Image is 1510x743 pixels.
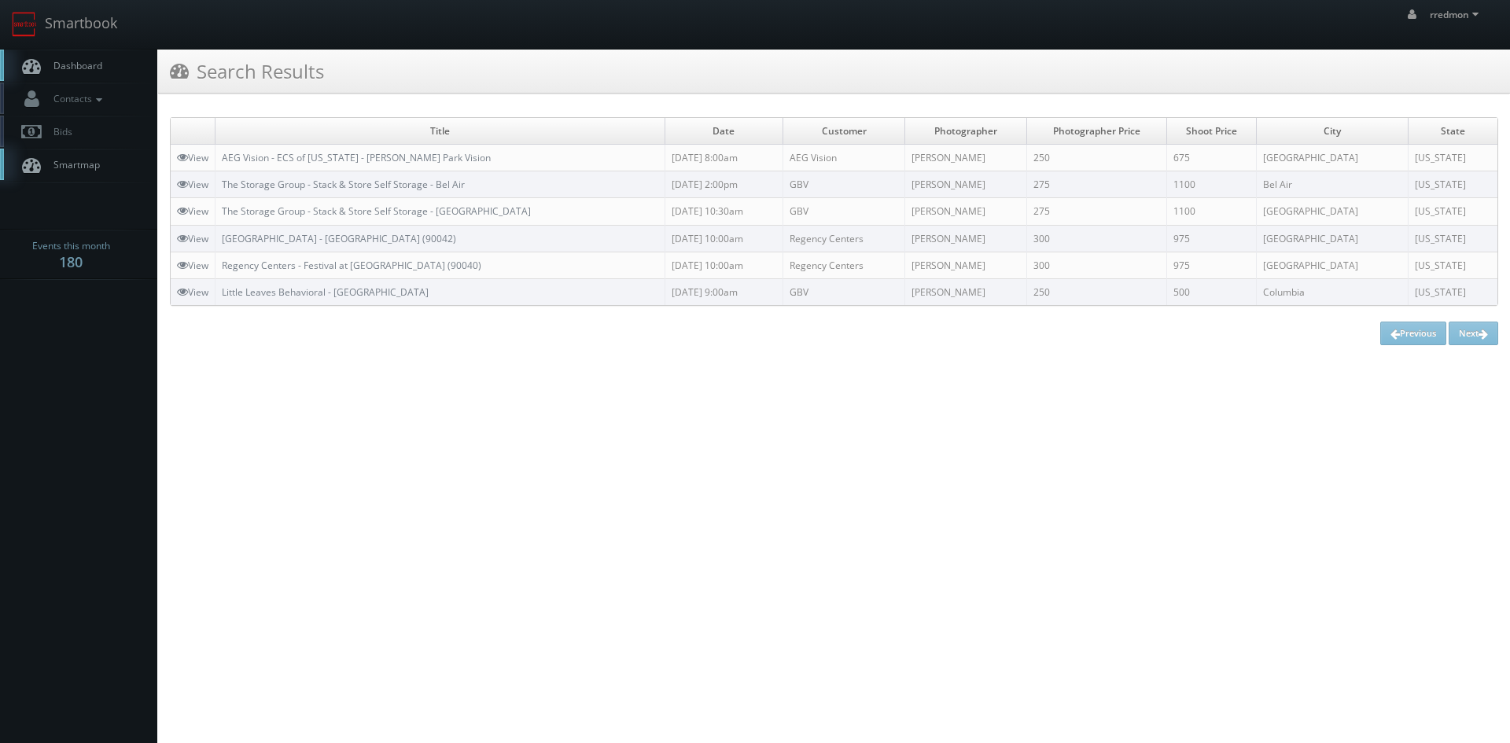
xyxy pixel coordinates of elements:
[1167,225,1257,252] td: 975
[1167,198,1257,225] td: 1100
[1167,278,1257,305] td: 500
[1408,278,1497,305] td: [US_STATE]
[177,178,208,191] a: View
[1167,118,1257,145] td: Shoot Price
[46,158,100,171] span: Smartmap
[1408,145,1497,171] td: [US_STATE]
[1430,8,1483,21] span: rredmon
[783,171,905,198] td: GBV
[783,225,905,252] td: Regency Centers
[783,198,905,225] td: GBV
[1026,171,1166,198] td: 275
[904,278,1026,305] td: [PERSON_NAME]
[215,118,665,145] td: Title
[783,118,905,145] td: Customer
[1257,145,1408,171] td: [GEOGRAPHIC_DATA]
[12,12,37,37] img: smartbook-logo.png
[177,285,208,299] a: View
[1026,198,1166,225] td: 275
[222,232,456,245] a: [GEOGRAPHIC_DATA] - [GEOGRAPHIC_DATA] (90042)
[1408,225,1497,252] td: [US_STATE]
[46,125,72,138] span: Bids
[904,145,1026,171] td: [PERSON_NAME]
[904,171,1026,198] td: [PERSON_NAME]
[1257,252,1408,278] td: [GEOGRAPHIC_DATA]
[1257,171,1408,198] td: Bel Air
[665,225,783,252] td: [DATE] 10:00am
[1167,171,1257,198] td: 1100
[1408,118,1497,145] td: State
[1026,118,1166,145] td: Photographer Price
[783,145,905,171] td: AEG Vision
[46,59,102,72] span: Dashboard
[904,118,1026,145] td: Photographer
[46,92,106,105] span: Contacts
[1026,252,1166,278] td: 300
[222,204,531,218] a: The Storage Group - Stack & Store Self Storage - [GEOGRAPHIC_DATA]
[1257,198,1408,225] td: [GEOGRAPHIC_DATA]
[1257,225,1408,252] td: [GEOGRAPHIC_DATA]
[665,278,783,305] td: [DATE] 9:00am
[904,198,1026,225] td: [PERSON_NAME]
[177,151,208,164] a: View
[1026,278,1166,305] td: 250
[1167,252,1257,278] td: 975
[222,259,481,272] a: Regency Centers - Festival at [GEOGRAPHIC_DATA] (90040)
[32,238,110,254] span: Events this month
[1026,145,1166,171] td: 250
[665,171,783,198] td: [DATE] 2:00pm
[177,204,208,218] a: View
[222,285,429,299] a: Little Leaves Behavioral - [GEOGRAPHIC_DATA]
[222,178,465,191] a: The Storage Group - Stack & Store Self Storage - Bel Air
[1408,171,1497,198] td: [US_STATE]
[1167,145,1257,171] td: 675
[1408,252,1497,278] td: [US_STATE]
[665,145,783,171] td: [DATE] 8:00am
[665,252,783,278] td: [DATE] 10:00am
[59,252,83,271] strong: 180
[665,118,783,145] td: Date
[177,259,208,272] a: View
[1257,278,1408,305] td: Columbia
[177,232,208,245] a: View
[783,252,905,278] td: Regency Centers
[1408,198,1497,225] td: [US_STATE]
[665,198,783,225] td: [DATE] 10:30am
[170,57,324,85] h3: Search Results
[783,278,905,305] td: GBV
[1257,118,1408,145] td: City
[904,252,1026,278] td: [PERSON_NAME]
[904,225,1026,252] td: [PERSON_NAME]
[222,151,491,164] a: AEG Vision - ECS of [US_STATE] - [PERSON_NAME] Park Vision
[1026,225,1166,252] td: 300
